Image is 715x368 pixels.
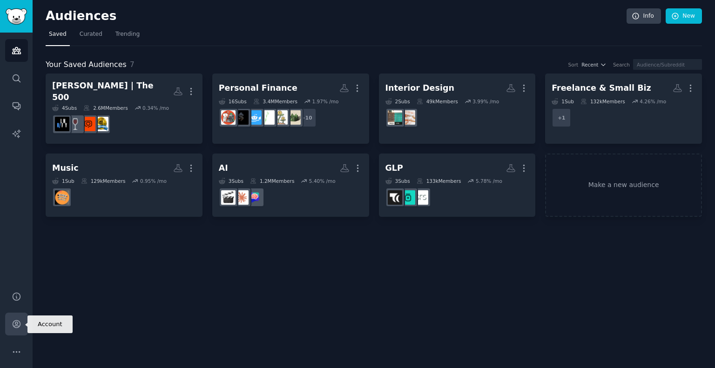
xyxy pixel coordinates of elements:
div: + 1 [552,108,571,127]
div: Personal Finance [219,82,297,94]
img: InteriorDesignHacks [401,110,415,125]
a: Interior Design2Subs49kMembers3.99% /moInteriorDesignHacksFurnitureFlip [379,74,536,144]
a: Curated [76,27,106,46]
span: Saved [49,30,67,39]
div: 1.2M Members [250,178,294,184]
img: wine [68,117,82,131]
div: 132k Members [580,98,625,105]
div: Freelance & Small Biz [552,82,651,94]
div: 5.40 % /mo [309,178,336,184]
span: Recent [581,61,598,68]
span: 7 [130,60,135,69]
div: 0.95 % /mo [140,178,167,184]
a: Make a new audience [545,154,702,217]
div: 129k Members [81,178,126,184]
a: [PERSON_NAME] | The 5004Subs2.6MMembers0.34% /modatingoverfortydatingoverthirtywineLiveFromNewYork [46,74,202,144]
div: 1 Sub [552,98,574,105]
div: Music [52,162,79,174]
a: Info [627,8,661,24]
div: 2 Sub s [385,98,410,105]
div: 3 Sub s [219,178,243,184]
img: datingoverforty [94,117,108,131]
img: AngelInvesting [273,110,288,125]
img: investingforbeginners [247,110,262,125]
img: SemaglutideFreeSpeech [414,190,428,205]
div: 3 Sub s [385,178,410,184]
img: StockTradingIdeas [234,110,249,125]
a: Saved [46,27,70,46]
a: Trending [112,27,143,46]
img: ChatGPTPromptGenius [247,190,262,205]
div: GLP [385,162,403,174]
a: Freelance & Small Biz1Sub132kMembers4.26% /mo+1 [545,74,702,144]
img: aivideo [221,190,236,205]
a: AI3Subs1.2MMembers5.40% /moChatGPTPromptGeniusClaudeAIaivideo [212,154,369,217]
span: Trending [115,30,140,39]
div: 5.78 % /mo [476,178,502,184]
div: AI [219,162,228,174]
img: tirzepatidecompound [388,190,402,205]
div: Interior Design [385,82,454,94]
h2: Audiences [46,9,627,24]
img: weirdspotifyplaylists [55,190,69,205]
div: 16 Sub s [219,98,247,105]
img: investing_discussion [260,110,275,125]
div: 3.99 % /mo [472,98,499,105]
span: Curated [80,30,102,39]
a: GLP3Subs133kMembers5.78% /moSemaglutideFreeSpeechcompoundedtirzepatidetirzepatidecompound [379,154,536,217]
img: ClaudeAI [234,190,249,205]
div: [PERSON_NAME] | The 500 [52,80,173,103]
a: Music1Sub129kMembers0.95% /moweirdspotifyplaylists [46,154,202,217]
div: 4.26 % /mo [640,98,666,105]
div: + 10 [297,108,317,127]
a: Personal Finance16Subs3.4MMembers1.97% /mo+10private_equityAngelInvestinginvesting_discussioninve... [212,74,369,144]
img: GummySearch logo [6,8,27,25]
input: Audience/Subreddit [633,59,702,70]
div: 1.97 % /mo [312,98,339,105]
div: 133k Members [417,178,461,184]
div: 0.34 % /mo [142,105,169,111]
div: 1 Sub [52,178,74,184]
img: datingoverthirty [81,117,95,131]
div: 49k Members [417,98,458,105]
div: Sort [568,61,579,68]
img: FurnitureFlip [388,110,402,125]
button: Recent [581,61,607,68]
img: LiveFromNewYork [55,117,69,131]
div: Search [613,61,630,68]
span: Your Saved Audiences [46,59,127,71]
img: private_equity [286,110,301,125]
div: 2.6M Members [83,105,128,111]
div: 3.4M Members [253,98,297,105]
a: New [666,8,702,24]
img: compoundedtirzepatide [401,190,415,205]
div: 4 Sub s [52,105,77,111]
img: passive_income [221,110,236,125]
